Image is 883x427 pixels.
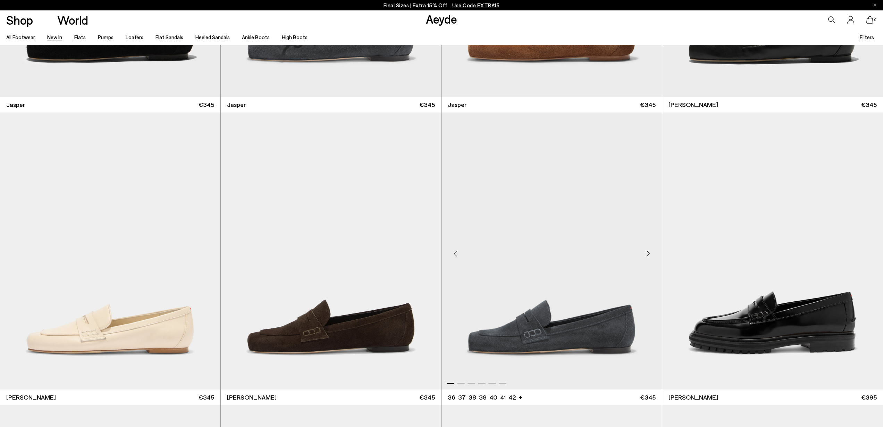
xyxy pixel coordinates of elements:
span: [PERSON_NAME] [227,393,277,402]
span: €345 [861,100,877,109]
a: High Boots [282,34,308,40]
a: Heeled Sandals [195,34,230,40]
span: [PERSON_NAME] [668,100,718,109]
span: €345 [640,393,656,402]
a: All Footwear [6,34,35,40]
a: New In [47,34,62,40]
a: Aeyde [426,11,457,26]
a: [PERSON_NAME] €345 [221,390,441,405]
a: Ankle Boots [242,34,270,40]
span: [PERSON_NAME] [6,393,56,402]
li: 42 [508,393,516,402]
span: Jasper [6,100,25,109]
a: Flat Sandals [155,34,183,40]
li: 40 [489,393,497,402]
ul: variant [448,393,514,402]
a: Pumps [98,34,113,40]
span: €345 [419,393,435,402]
li: 36 [448,393,455,402]
a: 0 [866,16,873,24]
span: €345 [640,100,656,109]
li: + [519,392,522,402]
span: Filters [860,34,874,40]
span: 0 [873,18,877,22]
a: Jasper €345 [441,97,662,112]
a: [PERSON_NAME] €395 [662,390,883,405]
a: Flats [74,34,86,40]
span: €345 [199,393,214,402]
img: Leon Loafers [662,112,883,389]
div: Next slide [638,243,658,264]
span: Jasper [227,100,246,109]
p: Final Sizes | Extra 15% Off [384,1,500,10]
span: Navigate to /collections/ss25-final-sizes [452,2,499,8]
li: 41 [500,393,506,402]
img: Lana Suede Loafers [441,112,662,389]
img: Lana Suede Loafers [221,112,441,389]
a: Jasper €345 [221,97,441,112]
a: [PERSON_NAME] €345 [662,97,883,112]
span: €395 [861,393,877,402]
span: €345 [419,100,435,109]
li: 37 [458,393,466,402]
a: Loafers [126,34,143,40]
li: 39 [479,393,487,402]
a: 36 37 38 39 40 41 42 + €345 [441,390,662,405]
span: Jasper [448,100,466,109]
li: 38 [469,393,476,402]
a: Next slide Previous slide [441,112,662,389]
span: €345 [199,100,214,109]
div: Previous slide [445,243,466,264]
span: [PERSON_NAME] [668,393,718,402]
a: Shop [6,14,33,26]
div: 1 / 6 [441,112,662,389]
a: World [57,14,88,26]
